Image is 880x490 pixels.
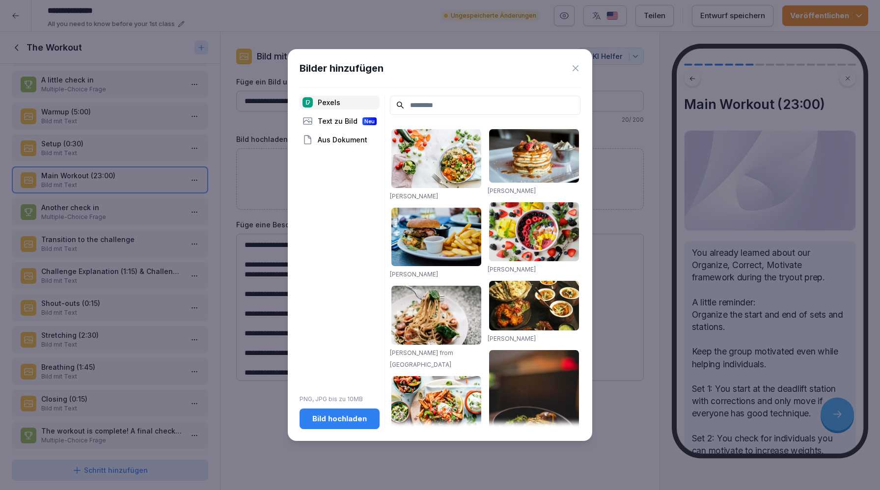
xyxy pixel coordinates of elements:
[362,117,377,125] div: Neu
[300,133,380,147] div: Aus Dokument
[300,114,380,128] div: Text zu Bild
[489,350,579,487] img: pexels-photo-842571.jpeg
[300,408,380,429] button: Bild hochladen
[390,192,438,200] a: [PERSON_NAME]
[391,129,481,188] img: pexels-photo-1640777.jpeg
[391,376,481,443] img: pexels-photo-1640772.jpeg
[489,202,579,261] img: pexels-photo-1099680.jpeg
[390,349,453,368] a: [PERSON_NAME] from [GEOGRAPHIC_DATA]
[488,187,536,194] a: [PERSON_NAME]
[300,96,380,109] div: Pexels
[391,286,481,345] img: pexels-photo-1279330.jpeg
[300,61,384,76] h1: Bilder hinzufügen
[300,395,380,404] p: PNG, JPG bis zu 10MB
[391,208,481,267] img: pexels-photo-70497.jpeg
[489,281,579,330] img: pexels-photo-958545.jpeg
[390,271,438,278] a: [PERSON_NAME]
[488,335,536,342] a: [PERSON_NAME]
[488,266,536,273] a: [PERSON_NAME]
[489,129,579,183] img: pexels-photo-376464.jpeg
[307,413,372,424] div: Bild hochladen
[302,97,313,108] img: pexels.png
